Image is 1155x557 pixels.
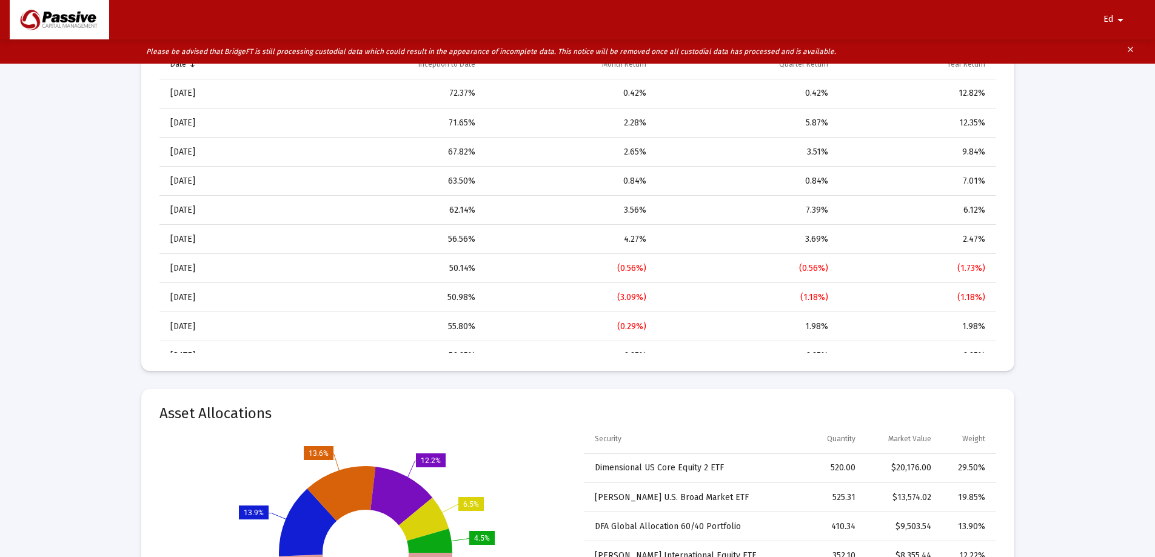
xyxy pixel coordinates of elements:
div: 12.82% [845,87,985,99]
td: $13,574.02 [864,483,940,512]
div: (0.29%) [492,321,646,333]
div: 13.90% [948,521,985,533]
div: 2.28% [492,117,646,129]
td: [DATE] [159,312,284,341]
div: 50.14% [292,262,475,275]
div: 1.98% [663,321,828,333]
td: $9,503.54 [864,512,940,541]
div: 0.84% [663,175,828,187]
mat-card-title: Asset Allocations [159,407,272,419]
div: 6.12% [845,204,985,216]
span: Ed [1103,15,1113,25]
td: 520.00 [803,454,864,483]
div: 50.98% [292,292,475,304]
td: [DATE] [159,79,284,108]
td: DFA Global Allocation 60/40 Portfolio [584,512,804,541]
div: 29.50% [948,462,985,474]
mat-icon: arrow_drop_down [1113,8,1128,32]
td: Column Month Return [484,50,655,79]
div: 3.51% [663,146,828,158]
td: [DATE] [159,167,284,196]
div: 19.85% [948,492,985,504]
div: 56.25% [292,350,475,362]
div: (0.56%) [492,262,646,275]
td: Column Quantity [803,424,864,453]
div: 2.27% [845,350,985,362]
div: Market Value [888,434,931,444]
div: Month Return [602,59,646,69]
div: 71.65% [292,117,475,129]
td: Column Quarter Return [655,50,837,79]
div: 2.47% [845,233,985,245]
div: 2.65% [492,146,646,158]
div: 12.35% [845,117,985,129]
div: (1.73%) [845,262,985,275]
div: 62.14% [292,204,475,216]
td: [DATE] [159,196,284,225]
div: 0.42% [663,87,828,99]
div: Date [170,59,186,69]
mat-icon: clear [1126,42,1135,61]
div: (1.18%) [663,292,828,304]
td: [DATE] [159,341,284,370]
div: 9.84% [845,146,985,158]
text: 6.5% [463,500,479,509]
div: 0.42% [492,87,646,99]
text: 12.2% [421,456,441,465]
td: [DATE] [159,138,284,167]
div: Security [595,434,621,444]
div: 67.82% [292,146,475,158]
div: 72.37% [292,87,475,99]
text: 13.9% [244,509,264,517]
text: 13.6% [309,449,329,458]
div: 7.39% [663,204,828,216]
td: Column Inception to Date [284,50,484,79]
div: 5.87% [663,117,828,129]
div: (3.09%) [492,292,646,304]
td: Column Year Return [837,50,996,79]
td: [PERSON_NAME] U.S. Broad Market ETF [584,483,804,512]
div: 1.98% [845,321,985,333]
div: Inception to Date [418,59,475,69]
div: 3.56% [492,204,646,216]
td: [DATE] [159,225,284,254]
td: Column Security [584,424,804,453]
td: Column Weight [940,424,996,453]
div: 3.69% [663,233,828,245]
div: (0.56%) [663,262,828,275]
td: [DATE] [159,283,284,312]
div: Quantity [827,434,855,444]
i: Please be advised that BridgeFT is still processing custodial data which could result in the appe... [146,47,836,56]
td: Column Date [159,50,284,79]
td: [DATE] [159,108,284,138]
img: Dashboard [19,8,100,32]
td: [DATE] [159,254,284,283]
div: Data grid [159,50,996,353]
div: 63.50% [292,175,475,187]
div: 7.01% [845,175,985,187]
td: 525.31 [803,483,864,512]
td: Column Market Value [864,424,940,453]
td: Dimensional US Core Equity 2 ETF [584,454,804,483]
button: Ed [1089,7,1142,32]
div: 0.84% [492,175,646,187]
div: Quarter Return [779,59,828,69]
div: 2.27% [663,350,828,362]
div: 4.27% [492,233,646,245]
text: 4.5% [474,534,490,542]
div: 56.56% [292,233,475,245]
td: $20,176.00 [864,454,940,483]
div: (1.18%) [845,292,985,304]
div: Year Return [947,59,985,69]
td: 410.34 [803,512,864,541]
div: 55.80% [292,321,475,333]
div: Weight [962,434,985,444]
div: 2.27% [492,350,646,362]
